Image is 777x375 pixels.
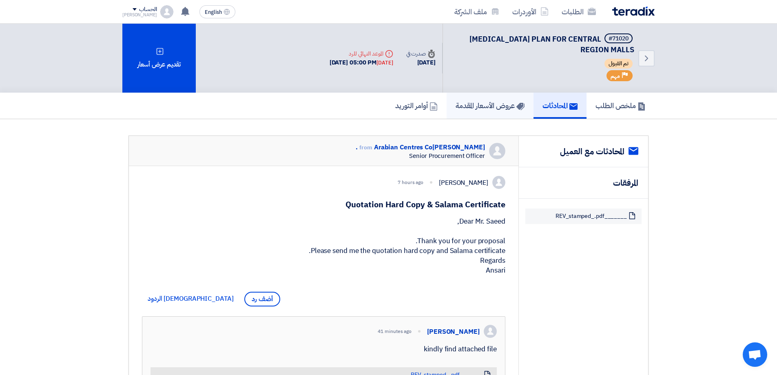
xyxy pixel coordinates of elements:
div: 7 hours ago [398,179,423,186]
a: ملف الشركة [448,2,506,21]
h2: المرفقات [613,177,638,189]
img: profile_test.png [492,176,505,189]
h2: المحادثات مع العميل [560,146,624,157]
span: مهم [611,72,620,80]
a: Open chat [743,342,767,367]
div: kindly find attached file [151,344,497,354]
span: from [359,143,372,152]
div: [DATE] [406,58,436,67]
h5: أوامر التوريد [395,101,438,110]
a: الطلبات [555,2,602,21]
img: profile_test.png [160,5,173,18]
a: أوامر التوريد [386,93,447,119]
h5: عروض الأسعار المقدمة [456,101,525,110]
h1: Quotation Hard Copy & Salama Certificate [142,199,505,210]
h5: EMERGENCY EVACUATION PLAN FOR CENTRAL REGION MALLS [453,33,634,55]
span: تم القبول [604,59,633,69]
a: _______REV_stamped_.pdf [556,213,627,220]
a: ملخص الطلب [587,93,655,119]
span: English [205,9,222,15]
a: الأوردرات [506,2,555,21]
a: المحادثات [533,93,587,119]
img: profile_test.png [484,325,497,338]
div: [PERSON_NAME] Arabian Centres Co. [356,143,485,152]
div: [DATE] [376,59,393,67]
span: أضف رد [244,292,280,306]
img: Teradix logo [612,7,655,16]
div: الموعد النهائي للرد [330,49,393,58]
div: تقديم عرض أسعار [122,24,196,93]
div: 41 minutes ago [378,328,412,335]
a: عروض الأسعار المقدمة [447,93,533,119]
div: [PERSON_NAME] [439,178,488,188]
div: Senior Procurement Officer [356,152,485,160]
span: [DEMOGRAPHIC_DATA] الردود [148,294,234,304]
button: English [199,5,235,18]
h5: المحادثات [542,101,578,110]
div: [PERSON_NAME] [427,327,480,336]
div: Dear Mr. Saeed, Thank you for your proposal. Please send me the quotation hard copy and Salama ce... [142,217,505,275]
div: [DATE] 05:00 PM [330,58,393,67]
span: [MEDICAL_DATA] PLAN FOR CENTRAL REGION MALLS [469,33,634,55]
div: الحساب [139,6,157,13]
h5: ملخص الطلب [595,101,646,110]
div: [PERSON_NAME] [122,13,157,17]
div: #71020 [609,36,629,42]
div: صدرت في [406,49,436,58]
